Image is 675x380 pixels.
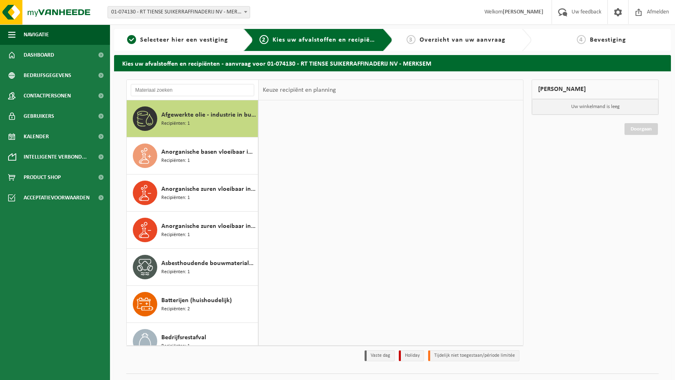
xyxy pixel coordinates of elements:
span: Bedrijfsrestafval [161,333,206,342]
span: Acceptatievoorwaarden [24,188,90,208]
strong: [PERSON_NAME] [503,9,543,15]
span: Afgewerkte olie - industrie in bulk [161,110,256,120]
span: 3 [407,35,416,44]
span: Kalender [24,126,49,147]
li: Vaste dag [365,350,395,361]
span: Recipiënten: 1 [161,120,190,128]
span: Contactpersonen [24,86,71,106]
span: Intelligente verbond... [24,147,87,167]
button: Anorganische zuren vloeibaar in IBC Recipiënten: 1 [127,212,258,249]
span: Recipiënten: 1 [161,157,190,165]
span: Anorganische zuren vloeibaar in IBC [161,221,256,231]
input: Materiaal zoeken [131,84,254,96]
span: 4 [577,35,586,44]
li: Holiday [399,350,424,361]
span: Batterijen (huishoudelijk) [161,296,232,305]
span: Recipiënten: 1 [161,268,190,276]
button: Afgewerkte olie - industrie in bulk Recipiënten: 1 [127,100,258,137]
button: Anorganische basen vloeibaar in IBC Recipiënten: 1 [127,137,258,175]
span: Bevestiging [590,37,626,43]
span: Product Shop [24,167,61,188]
button: Asbesthoudende bouwmaterialen cementgebonden (hechtgebonden) Recipiënten: 1 [127,249,258,286]
button: Anorganische zuren vloeibaar in 200lt-vat Recipiënten: 1 [127,175,258,212]
span: 01-074130 - RT TIENSE SUIKERRAFFINADERIJ NV - MERKSEM [108,7,250,18]
span: Bedrijfsgegevens [24,65,71,86]
button: Batterijen (huishoudelijk) Recipiënten: 2 [127,286,258,323]
h2: Kies uw afvalstoffen en recipiënten - aanvraag voor 01-074130 - RT TIENSE SUIKERRAFFINADERIJ NV -... [114,55,671,71]
span: Selecteer hier een vestiging [140,37,228,43]
a: 1Selecteer hier een vestiging [118,35,237,45]
span: 1 [127,35,136,44]
span: 2 [259,35,268,44]
span: Gebruikers [24,106,54,126]
span: Navigatie [24,24,49,45]
div: [PERSON_NAME] [532,80,659,99]
a: Doorgaan [624,123,658,135]
span: Recipiënten: 1 [161,342,190,350]
span: Overzicht van uw aanvraag [420,37,506,43]
span: Dashboard [24,45,54,65]
div: Keuze recipiënt en planning [259,80,340,100]
span: Kies uw afvalstoffen en recipiënten [273,37,385,43]
span: Recipiënten: 2 [161,305,190,313]
li: Tijdelijk niet toegestaan/période limitée [428,350,519,361]
span: Recipiënten: 1 [161,231,190,239]
span: Asbesthoudende bouwmaterialen cementgebonden (hechtgebonden) [161,258,256,268]
button: Bedrijfsrestafval Recipiënten: 1 [127,323,258,360]
span: Anorganische basen vloeibaar in IBC [161,147,256,157]
span: Recipiënten: 1 [161,194,190,202]
p: Uw winkelmand is leeg [532,99,658,115]
span: Anorganische zuren vloeibaar in 200lt-vat [161,184,256,194]
span: 01-074130 - RT TIENSE SUIKERRAFFINADERIJ NV - MERKSEM [108,6,250,18]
